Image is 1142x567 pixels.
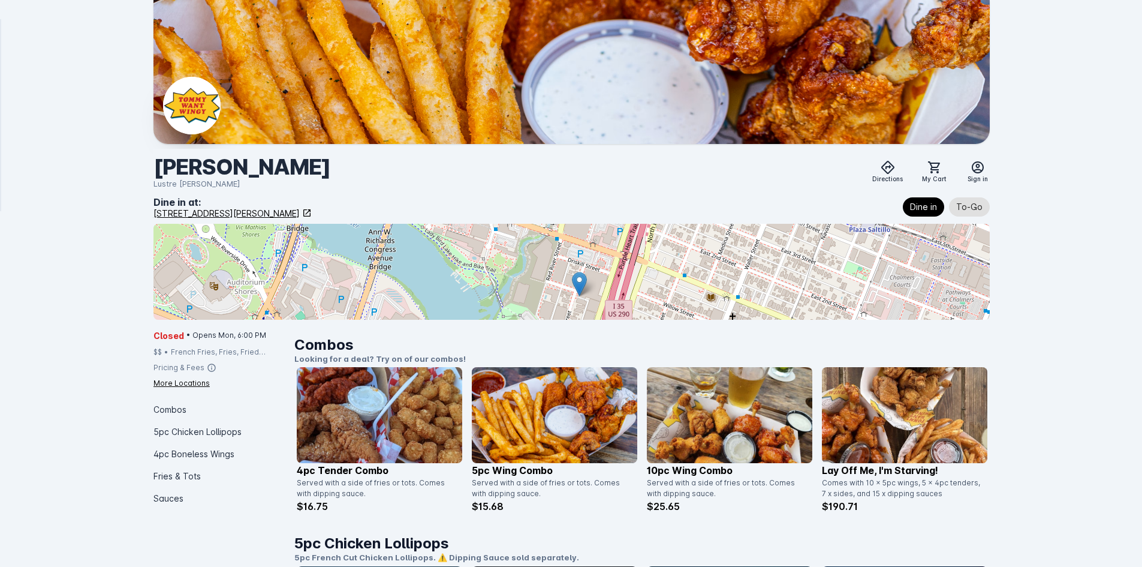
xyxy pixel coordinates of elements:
[903,195,990,219] mat-chip-listbox: Fulfillment
[297,499,462,514] p: $16.75
[294,533,990,554] h1: 5pc Chicken Lollipops
[153,362,204,373] div: Pricing & Fees
[647,478,805,499] div: Served with a side of fries or tots. Comes with dipping sauce.
[822,367,987,463] img: catalog item
[647,367,812,463] img: catalog item
[297,367,462,463] img: catalog item
[910,200,937,214] span: Dine in
[572,272,587,296] img: Marker
[647,499,812,514] p: $25.65
[294,334,990,356] h1: Combos
[171,347,285,358] div: French Fries, Fries, Fried Chicken, Tots, Buffalo Wings, Chicken, Wings, Fried Pickles
[822,478,980,499] div: Comes with 10 x 5pc wings, 5 x 4pc tenders, 7 x sides, and 15 x dipping sauces
[153,487,285,509] div: Sauces
[822,463,987,478] p: Lay off me, I'm starving!
[153,154,330,181] div: [PERSON_NAME]
[472,463,637,478] p: 5pc Wing Combo
[297,463,462,478] p: 4pc Tender Combo
[153,207,300,220] div: [STREET_ADDRESS][PERSON_NAME]
[956,200,983,214] span: To-Go
[472,367,637,463] img: catalog item
[153,443,285,465] div: 4pc Boneless Wings
[153,347,162,358] div: $$
[822,499,987,514] p: $190.71
[153,178,330,190] div: Lustre [PERSON_NAME]
[153,465,285,487] div: Fries & Tots
[164,347,168,358] div: •
[186,330,266,341] span: • Opens Mon, 6:00 PM
[153,398,285,421] div: Combos
[153,195,312,209] div: Dine in at:
[294,353,990,365] p: Looking for a deal? Try on of our combos!
[153,378,210,389] div: More Locations
[163,77,221,134] img: Business Logo
[297,478,455,499] div: Served with a side of fries or tots. Comes with dipping sauce.
[472,478,630,499] div: Served with a side of fries or tots. Comes with dipping sauce.
[153,329,184,342] span: Closed
[647,463,812,478] p: 10pc Wing Combo
[472,499,637,514] p: $15.68
[153,421,285,443] div: 5pc Chicken Lollipops
[294,552,990,564] p: 5pc French Cut Chicken Lollipops. ⚠️ Dipping Sauce sold separately.
[872,175,903,184] span: Directions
